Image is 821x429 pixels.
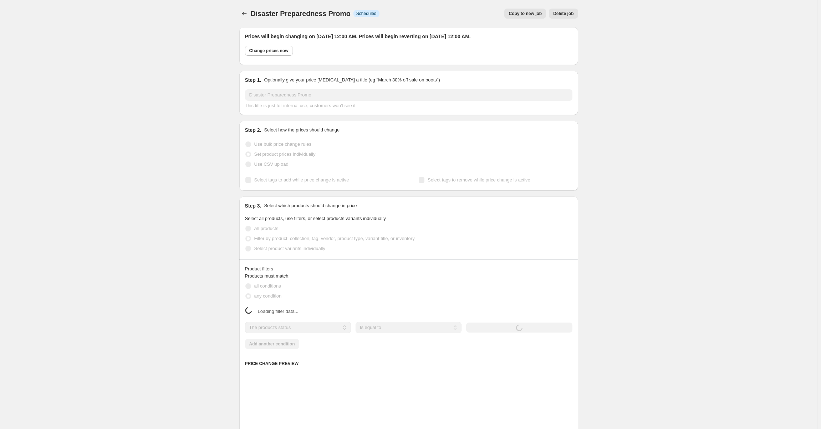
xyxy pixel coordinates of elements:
[251,10,351,18] span: Disaster Preparedness Promo
[254,246,325,251] span: Select product variants individually
[428,177,530,183] span: Select tags to remove while price change is active
[245,76,261,84] h2: Step 1.
[549,9,578,19] button: Delete job
[509,11,542,16] span: Copy to new job
[245,46,293,56] button: Change prices now
[245,265,572,273] div: Product filters
[245,33,572,40] h2: Prices will begin changing on [DATE] 12:00 AM. Prices will begin reverting on [DATE] 12:00 AM.
[264,126,340,134] p: Select how the prices should change
[254,236,415,241] span: Filter by product, collection, tag, vendor, product type, variant title, or inventory
[254,177,349,183] span: Select tags to add while price change is active
[245,126,261,134] h2: Step 2.
[245,361,572,366] h6: PRICE CHANGE PREVIEW
[245,103,356,108] span: This title is just for internal use, customers won't see it
[553,11,573,16] span: Delete job
[245,89,572,101] input: 30% off holiday sale
[254,141,311,147] span: Use bulk price change rules
[239,9,249,19] button: Price change jobs
[254,293,282,299] span: any condition
[356,11,377,16] span: Scheduled
[254,161,289,167] span: Use CSV upload
[245,273,290,279] span: Products must match:
[258,308,299,315] span: Loading filter data...
[254,283,281,289] span: all conditions
[245,216,386,221] span: Select all products, use filters, or select products variants individually
[264,202,357,209] p: Select which products should change in price
[254,151,316,157] span: Set product prices individually
[504,9,546,19] button: Copy to new job
[264,76,440,84] p: Optionally give your price [MEDICAL_DATA] a title (eg "March 30% off sale on boots")
[254,226,279,231] span: All products
[249,48,289,54] span: Change prices now
[245,202,261,209] h2: Step 3.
